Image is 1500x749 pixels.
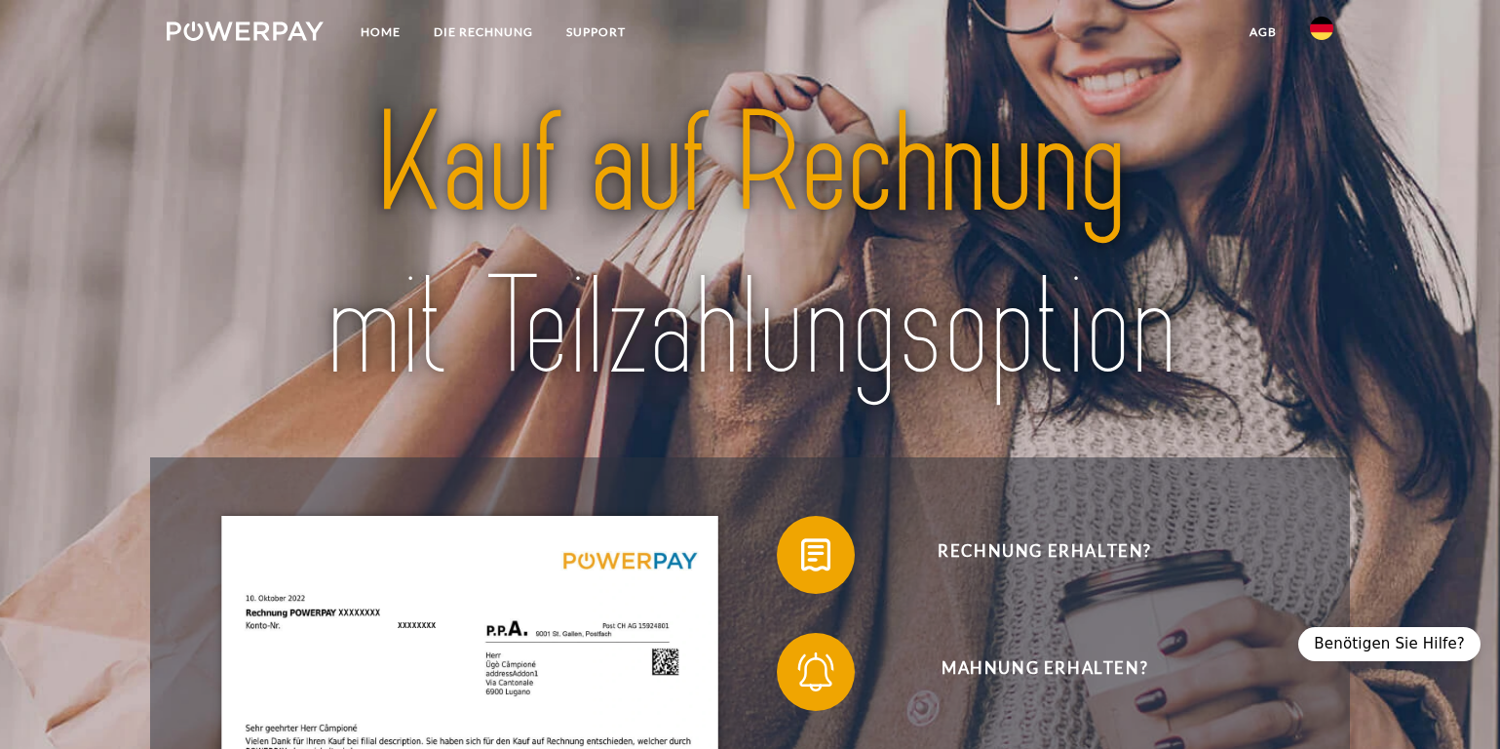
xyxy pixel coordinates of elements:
[777,516,1284,594] button: Rechnung erhalten?
[1310,17,1333,40] img: de
[224,75,1276,418] img: title-powerpay_de.svg
[1233,15,1293,50] a: agb
[791,648,840,696] img: qb_bell.svg
[550,15,642,50] a: SUPPORT
[344,15,417,50] a: Home
[791,531,840,579] img: qb_bill.svg
[806,516,1284,594] span: Rechnung erhalten?
[777,633,1284,711] button: Mahnung erhalten?
[417,15,550,50] a: DIE RECHNUNG
[1298,627,1481,661] div: Benötigen Sie Hilfe?
[167,21,324,41] img: logo-powerpay-white.svg
[806,633,1284,711] span: Mahnung erhalten?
